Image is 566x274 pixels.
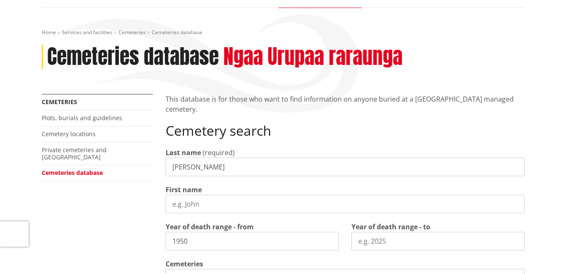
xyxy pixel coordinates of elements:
[166,158,525,176] input: e.g. Smith
[166,259,203,269] label: Cemeteries
[42,98,77,106] a: Cemeteries
[62,29,113,36] a: Services and facilities
[166,185,202,195] label: First name
[47,45,219,69] h1: Cemeteries database
[203,148,235,157] span: (required)
[118,29,146,36] a: Cemeteries
[42,29,525,36] nav: breadcrumb
[166,94,525,114] p: This database is for those who want to find information on anyone buried at a [GEOGRAPHIC_DATA] m...
[351,222,430,232] label: Year of death range - to
[166,195,525,213] input: e.g. John
[42,29,56,36] a: Home
[42,130,96,138] a: Cemetery locations
[42,169,103,177] a: Cemeteries database
[152,29,202,36] span: Cemeteries database
[42,146,107,161] a: Private cemeteries and [GEOGRAPHIC_DATA]
[527,239,558,269] iframe: Messenger Launcher
[351,232,525,250] input: e.g. 2025
[166,148,201,158] label: Last name
[166,123,525,139] h2: Cemetery search
[166,222,254,232] label: Year of death range - from
[166,232,339,250] input: e.g. 1860
[42,114,122,122] a: Plots, burials and guidelines
[223,45,402,69] h2: Ngaa Urupaa raraunga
